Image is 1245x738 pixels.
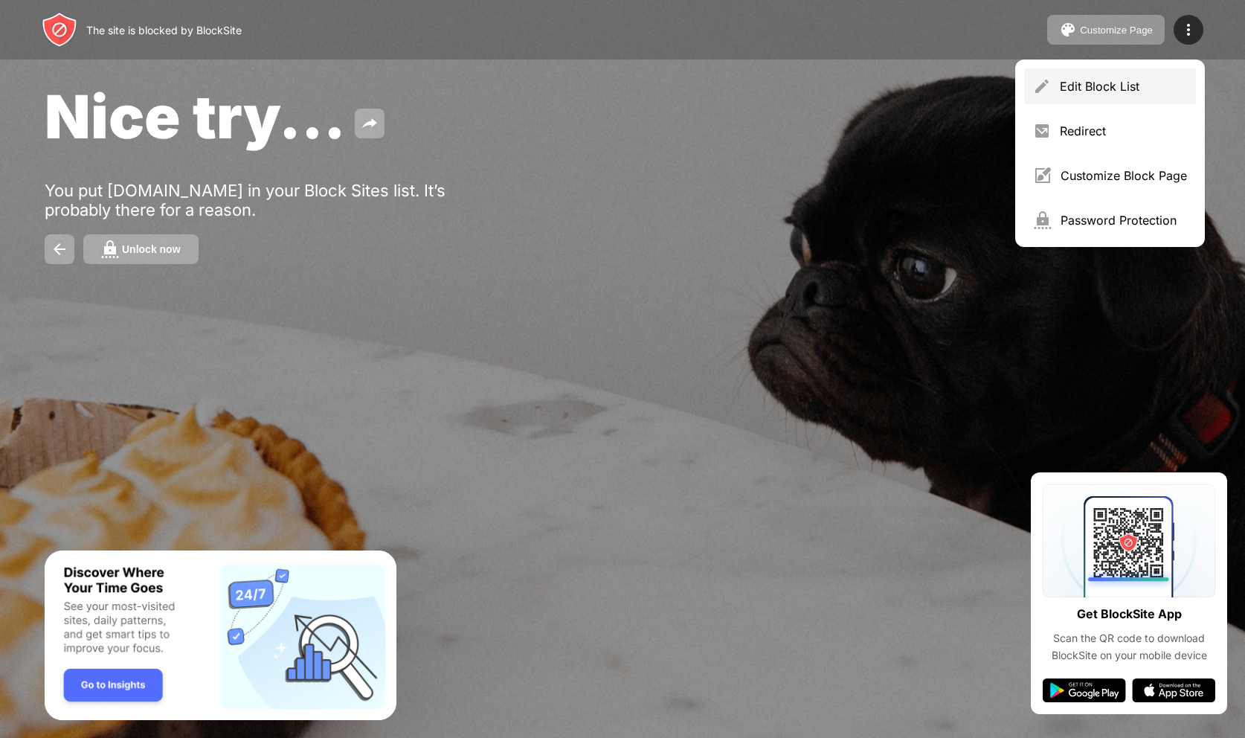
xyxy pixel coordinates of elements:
[45,551,396,721] iframe: Banner
[1043,678,1126,702] img: google-play.svg
[1059,21,1077,39] img: pallet.svg
[51,240,68,258] img: back.svg
[1033,77,1051,95] img: menu-pencil.svg
[45,181,504,219] div: You put [DOMAIN_NAME] in your Block Sites list. It’s probably there for a reason.
[42,12,77,48] img: header-logo.svg
[1047,15,1165,45] button: Customize Page
[1060,123,1187,138] div: Redirect
[1180,21,1197,39] img: menu-icon.svg
[86,24,242,36] div: The site is blocked by BlockSite
[1132,678,1215,702] img: app-store.svg
[1033,122,1051,140] img: menu-redirect.svg
[361,115,379,132] img: share.svg
[1033,167,1052,184] img: menu-customize.svg
[83,234,199,264] button: Unlock now
[1060,79,1187,94] div: Edit Block List
[1077,603,1182,625] div: Get BlockSite App
[101,240,119,258] img: password.svg
[1033,211,1052,229] img: menu-password.svg
[1080,25,1153,36] div: Customize Page
[1043,630,1215,664] div: Scan the QR code to download BlockSite on your mobile device
[1061,213,1187,228] div: Password Protection
[1061,168,1187,183] div: Customize Block Page
[122,243,181,255] div: Unlock now
[45,80,346,153] span: Nice try...
[1043,484,1215,597] img: qrcode.svg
